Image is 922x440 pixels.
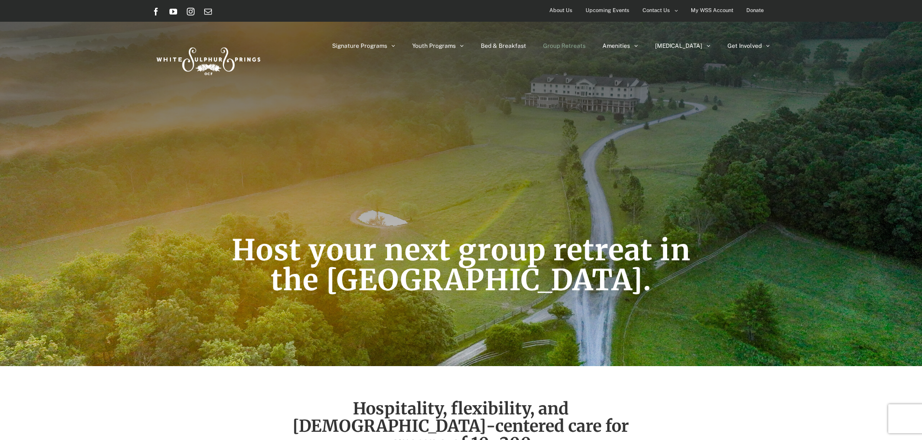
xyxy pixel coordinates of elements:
[602,43,630,49] span: Amenities
[187,8,195,15] a: Instagram
[481,43,526,49] span: Bed & Breakfast
[412,22,464,70] a: Youth Programs
[586,3,629,17] span: Upcoming Events
[543,22,586,70] a: Group Retreats
[643,3,670,17] span: Contact Us
[727,22,770,70] a: Get Involved
[691,3,733,17] span: My WSS Account
[332,22,770,70] nav: Main Menu
[543,43,586,49] span: Group Retreats
[481,22,526,70] a: Bed & Breakfast
[332,22,395,70] a: Signature Programs
[412,43,456,49] span: Youth Programs
[152,8,160,15] a: Facebook
[655,43,702,49] span: [MEDICAL_DATA]
[727,43,762,49] span: Get Involved
[204,8,212,15] a: Email
[655,22,711,70] a: [MEDICAL_DATA]
[746,3,764,17] span: Donate
[169,8,177,15] a: YouTube
[232,232,691,298] span: Host your next group retreat in the [GEOGRAPHIC_DATA].
[152,37,263,82] img: White Sulphur Springs Logo
[549,3,573,17] span: About Us
[332,43,387,49] span: Signature Programs
[602,22,638,70] a: Amenities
